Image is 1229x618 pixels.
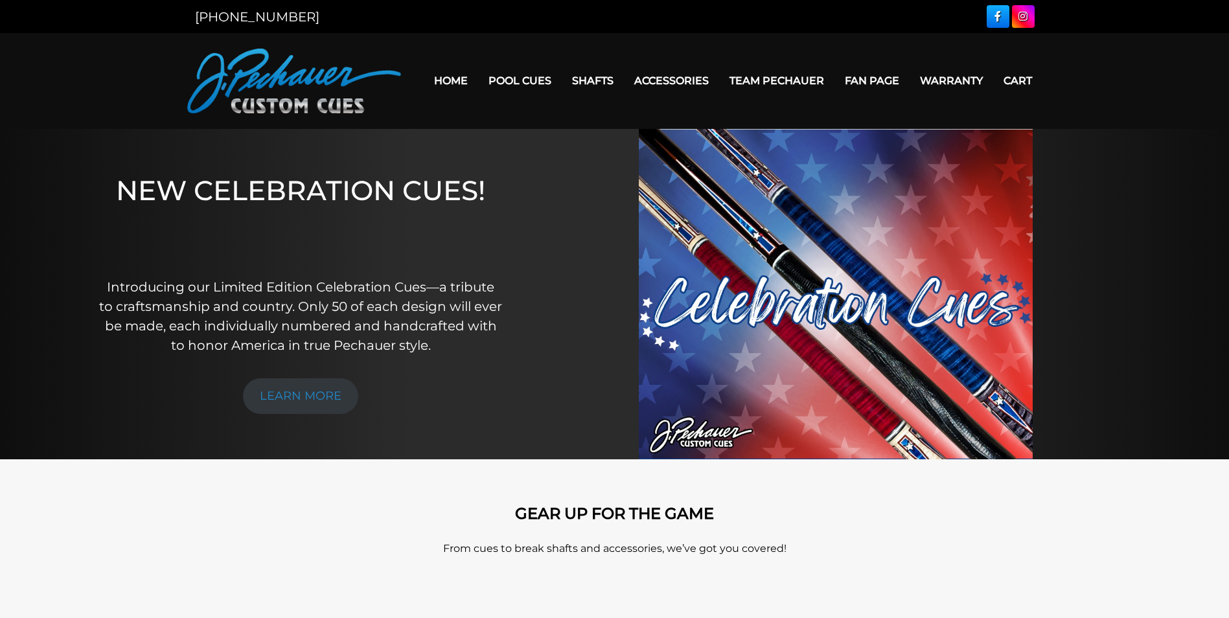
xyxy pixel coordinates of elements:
[243,378,358,414] a: LEARN MORE
[424,64,478,97] a: Home
[98,174,503,259] h1: NEW CELEBRATION CUES!
[515,504,714,523] strong: GEAR UP FOR THE GAME
[562,64,624,97] a: Shafts
[719,64,834,97] a: Team Pechauer
[834,64,910,97] a: Fan Page
[478,64,562,97] a: Pool Cues
[187,49,401,113] img: Pechauer Custom Cues
[195,9,319,25] a: [PHONE_NUMBER]
[993,64,1042,97] a: Cart
[624,64,719,97] a: Accessories
[910,64,993,97] a: Warranty
[98,277,503,355] p: Introducing our Limited Edition Celebration Cues—a tribute to craftsmanship and country. Only 50 ...
[246,541,984,556] p: From cues to break shafts and accessories, we’ve got you covered!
